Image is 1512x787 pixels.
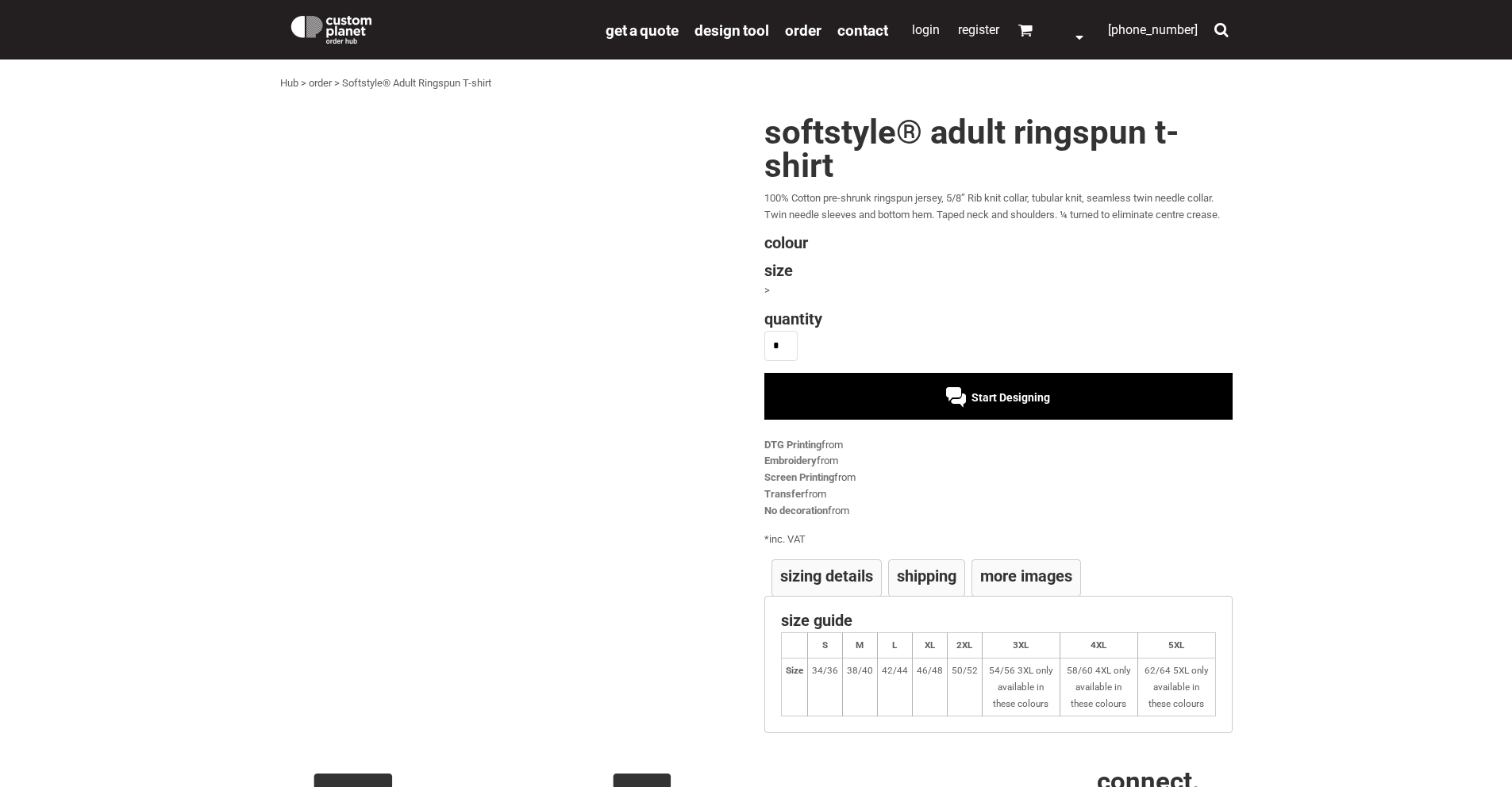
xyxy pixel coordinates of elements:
[764,471,834,483] a: Screen Printing
[780,568,873,584] h4: Sizing Details
[764,282,1233,299] div: >
[982,658,1060,716] td: 54/56 3XL only available in these colours
[837,21,888,39] a: Contact
[1108,22,1198,37] span: [PHONE_NUMBER]
[764,470,1233,486] div: from
[877,633,912,658] th: L
[288,12,375,44] img: Custom Planet
[694,21,769,39] a: design tool
[842,633,877,658] th: M
[785,21,821,40] span: order
[764,505,828,516] a: No decoration
[877,658,912,716] td: 42/44
[764,486,1233,503] div: from
[971,391,1050,404] span: Start Designing
[764,311,1233,327] h4: Quantity
[897,568,956,584] h4: Shipping
[912,633,947,658] th: XL
[781,612,1216,628] h4: Size Guide
[947,658,982,716] td: 50/52
[309,77,332,89] a: order
[764,116,1233,182] h1: Softstyle® Adult Ringspun T-shirt
[1060,633,1137,658] th: 4XL
[764,263,1233,278] h4: Size
[912,22,940,37] a: Login
[764,437,1233,454] div: from
[947,633,982,658] th: 2XL
[764,190,1233,224] p: 100% Cotton pre-shrunk ringspun jersey, 5/8” Rib knit collar, tubular knit, seamless twin needle ...
[301,75,306,92] div: >
[764,439,821,451] a: DTG Printing
[1060,658,1137,716] td: 58/60 4XL only available in these colours
[982,633,1060,658] th: 3XL
[342,75,491,92] div: Softstyle® Adult Ringspun T-shirt
[837,21,888,40] span: Contact
[781,658,807,716] th: Size
[958,22,999,37] a: Register
[606,21,679,40] span: get a quote
[334,75,340,92] div: >
[606,21,679,39] a: get a quote
[980,568,1072,584] h4: More Images
[764,453,1233,470] div: from
[807,633,842,658] th: S
[1137,658,1215,716] td: 62/64 5XL only available in these colours
[280,4,598,52] a: Custom Planet
[842,658,877,716] td: 38/40
[694,21,769,40] span: design tool
[764,503,1233,520] div: from
[764,488,805,500] a: Transfer
[807,658,842,716] td: 34/36
[764,235,1233,251] h4: Colour
[912,658,947,716] td: 46/48
[785,21,821,39] a: order
[1137,633,1215,658] th: 5XL
[764,455,817,466] a: Embroidery
[764,532,1233,548] div: inc. VAT
[280,77,298,89] a: Hub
